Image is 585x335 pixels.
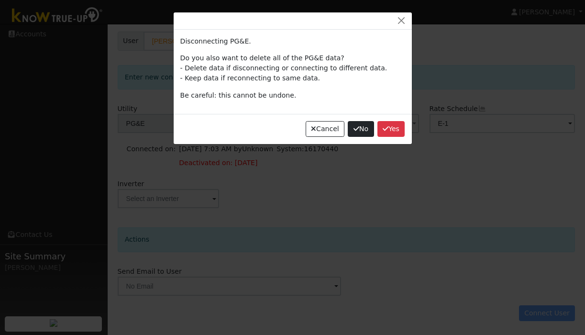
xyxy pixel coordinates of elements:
[180,90,405,100] p: Be careful: this cannot be undone.
[180,53,405,83] p: Do you also want to delete all of the PG&E data? - Delete data if disconnecting or connecting to ...
[348,121,374,137] button: No
[377,121,405,137] button: Yes
[180,36,405,46] p: Disconnecting PG&E.
[306,121,345,137] button: Cancel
